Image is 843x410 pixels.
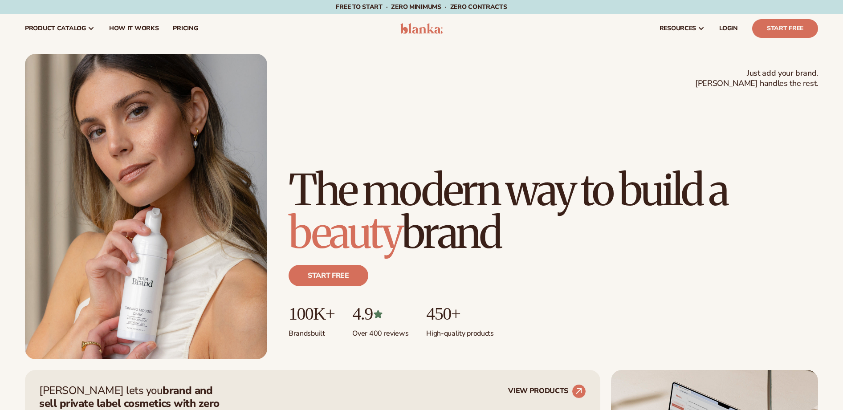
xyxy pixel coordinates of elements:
[289,304,334,324] p: 100K+
[752,19,818,38] a: Start Free
[289,265,368,286] a: Start free
[166,14,205,43] a: pricing
[173,25,198,32] span: pricing
[18,14,102,43] a: product catalog
[719,25,738,32] span: LOGIN
[660,25,696,32] span: resources
[712,14,745,43] a: LOGIN
[426,324,493,338] p: High-quality products
[695,68,818,89] span: Just add your brand. [PERSON_NAME] handles the rest.
[508,384,586,398] a: VIEW PRODUCTS
[336,3,507,11] span: Free to start · ZERO minimums · ZERO contracts
[25,25,86,32] span: product catalog
[400,23,443,34] img: logo
[25,54,267,359] img: Female holding tanning mousse.
[352,304,408,324] p: 4.9
[289,206,402,260] span: beauty
[289,169,818,254] h1: The modern way to build a brand
[102,14,166,43] a: How It Works
[352,324,408,338] p: Over 400 reviews
[289,324,334,338] p: Brands built
[652,14,712,43] a: resources
[109,25,159,32] span: How It Works
[426,304,493,324] p: 450+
